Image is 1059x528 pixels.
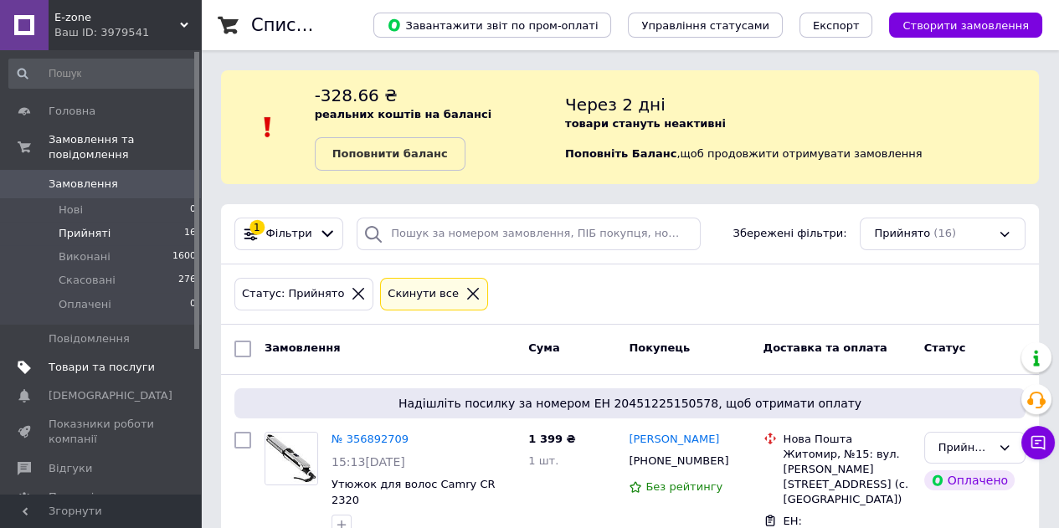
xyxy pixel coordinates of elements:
[528,433,575,445] span: 1 399 ₴
[1021,426,1055,459] button: Чат з покупцем
[332,455,405,469] span: 15:13[DATE]
[249,220,265,235] div: 1
[357,218,701,250] input: Пошук за номером замовлення, ПІБ покупця, номером телефону, Email, номером накладної
[628,13,783,38] button: Управління статусами
[8,59,198,89] input: Пошук
[332,433,409,445] a: № 356892709
[384,285,462,303] div: Cкинути все
[373,13,611,38] button: Завантажити звіт по пром-оплаті
[799,13,873,38] button: Експорт
[190,202,196,218] span: 0
[59,297,111,312] span: Оплачені
[178,273,196,288] span: 276
[49,490,94,505] span: Покупці
[565,84,1039,171] div: , щоб продовжити отримувати замовлення
[265,432,318,485] a: Фото товару
[266,226,312,242] span: Фільтри
[54,25,201,40] div: Ваш ID: 3979541
[565,95,666,115] span: Через 2 дні
[763,341,887,354] span: Доставка та оплата
[239,285,347,303] div: Статус: Прийнято
[315,85,398,105] span: -328.66 ₴
[49,331,130,346] span: Повідомлення
[49,360,155,375] span: Товари та послуги
[902,19,1029,32] span: Створити замовлення
[54,10,180,25] span: E-zone
[625,450,732,472] div: [PHONE_NUMBER]
[924,470,1015,490] div: Оплачено
[874,226,930,242] span: Прийнято
[184,226,196,241] span: 16
[528,454,558,467] span: 1 шт.
[172,249,196,264] span: 1600
[59,226,111,241] span: Прийняті
[784,432,911,447] div: Нова Пошта
[528,341,559,354] span: Cума
[315,108,492,120] b: реальних коштів на балансі
[565,117,726,130] b: товари стануть неактивні
[872,18,1042,31] a: Створити замовлення
[49,461,92,476] span: Відгуки
[733,226,847,242] span: Збережені фільтри:
[629,432,719,448] a: [PERSON_NAME]
[813,19,860,32] span: Експорт
[241,395,1019,412] span: Надішліть посилку за номером ЕН 20451225150578, щоб отримати оплату
[629,341,690,354] span: Покупець
[889,13,1042,38] button: Створити замовлення
[265,341,340,354] span: Замовлення
[565,147,676,160] b: Поповніть Баланс
[190,297,196,312] span: 0
[938,439,991,457] div: Прийнято
[255,115,280,140] img: :exclamation:
[49,104,95,119] span: Головна
[265,433,317,484] img: Фото товару
[784,447,911,508] div: Житомир, №15: вул. [PERSON_NAME][STREET_ADDRESS] (с. [GEOGRAPHIC_DATA])
[387,18,598,33] span: Завантажити звіт по пром-оплаті
[933,227,956,239] span: (16)
[332,147,448,160] b: Поповнити баланс
[49,388,172,403] span: [DEMOGRAPHIC_DATA]
[315,137,465,171] a: Поповнити баланс
[49,132,201,162] span: Замовлення та повідомлення
[49,177,118,192] span: Замовлення
[641,19,769,32] span: Управління статусами
[59,249,111,264] span: Виконані
[251,15,421,35] h1: Список замовлень
[645,480,722,493] span: Без рейтингу
[49,417,155,447] span: Показники роботи компанії
[924,341,966,354] span: Статус
[59,202,83,218] span: Нові
[59,273,116,288] span: Скасовані
[332,478,495,506] a: Утюжок для волос Camry CR 2320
